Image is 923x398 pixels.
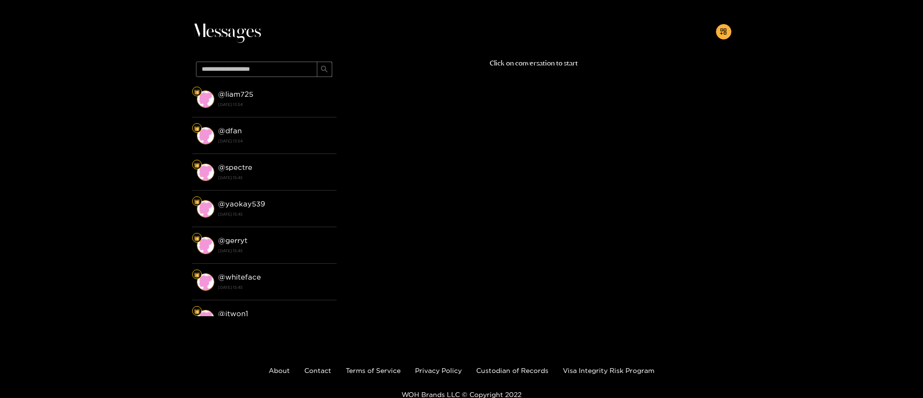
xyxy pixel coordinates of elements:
[269,367,290,374] a: About
[218,309,248,318] strong: @ jtwon1
[194,162,200,168] img: Fan Level
[218,173,332,182] strong: [DATE] 15:45
[321,65,328,74] span: search
[304,367,331,374] a: Contact
[194,199,200,205] img: Fan Level
[197,273,214,291] img: conversation
[218,200,265,208] strong: @ yaokay539
[337,58,731,69] p: Click on conversation to start
[317,62,332,77] button: search
[192,20,261,43] span: Messages
[197,127,214,144] img: conversation
[563,367,654,374] a: Visa Integrity Risk Program
[218,137,332,145] strong: [DATE] 13:54
[218,246,332,255] strong: [DATE] 15:45
[218,100,332,109] strong: [DATE] 13:54
[218,210,332,218] strong: [DATE] 15:45
[218,127,242,135] strong: @ dfan
[218,236,247,244] strong: @ gerryt
[194,308,200,314] img: Fan Level
[716,24,731,39] button: appstore-add
[197,237,214,254] img: conversation
[476,367,548,374] a: Custodian of Records
[218,163,252,171] strong: @ spectre
[194,89,200,95] img: Fan Level
[415,367,462,374] a: Privacy Policy
[197,200,214,218] img: conversation
[218,273,261,281] strong: @ whiteface
[197,310,214,327] img: conversation
[346,367,401,374] a: Terms of Service
[720,28,727,36] span: appstore-add
[218,283,332,292] strong: [DATE] 15:45
[194,235,200,241] img: Fan Level
[197,164,214,181] img: conversation
[194,126,200,131] img: Fan Level
[218,90,253,98] strong: @ liam725
[197,90,214,108] img: conversation
[194,272,200,278] img: Fan Level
